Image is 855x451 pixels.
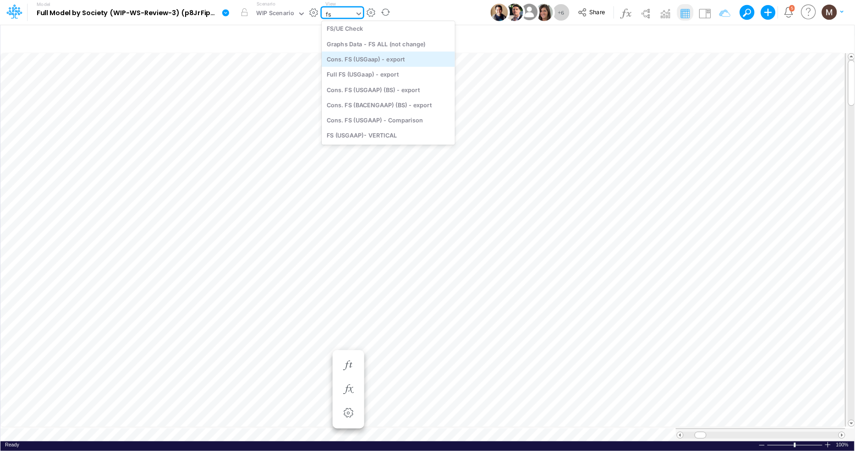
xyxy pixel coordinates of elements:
span: Ready [5,442,19,447]
img: User Image Icon [491,4,508,21]
div: Zoom Out [758,442,766,449]
div: Zoom level [836,441,850,448]
div: FS/UE Check [322,21,455,36]
label: View [325,0,336,7]
span: + 6 [558,10,565,16]
div: WIP Scenario [256,9,294,19]
div: Cons. FS (USGaap) - export [322,51,455,66]
div: FS (USGAAP)- VERTICAL [322,128,455,143]
div: In Ready mode [5,441,19,448]
a: Notifications [784,7,794,17]
img: User Image Icon [536,4,553,21]
b: Full Model by Society (WIP-WS-Review-3) (p8JrFipGveTU7I_vk960F.EPc.b3Teyw) [DATE]T16:40:57UTC [37,9,218,17]
button: Share [573,5,611,20]
div: Cons. FS (BACENGAAP) (BS) - export [322,97,455,112]
div: Cons. FS (USGAAP) (BS) - export [322,82,455,97]
div: Graphs Data - FS ALL (not change) [322,36,455,51]
img: User Image Icon [506,4,523,21]
img: User Image Icon [519,2,540,22]
label: Model [37,2,50,7]
span: Share [590,8,605,15]
div: Zoom In [824,441,832,448]
input: Type a title here [8,29,655,48]
span: 100% [836,441,850,448]
div: Full FS (USGaap) - export [322,67,455,82]
div: 5 unread items [791,6,793,10]
div: Zoom [767,441,824,448]
div: Cons. FS (USGAAP) - Comparison [322,113,455,128]
label: Scenario [257,0,275,7]
div: Zoom [794,443,796,447]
